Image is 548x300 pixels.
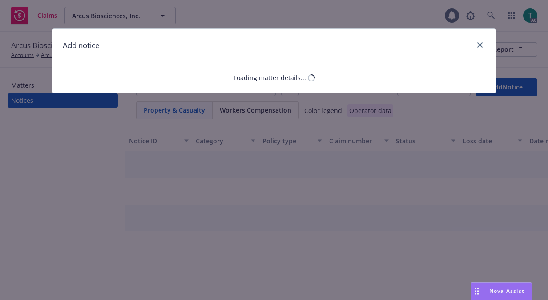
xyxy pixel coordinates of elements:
button: Nova Assist [471,282,532,300]
a: close [475,40,485,50]
div: Drag to move [471,283,482,300]
span: Nova Assist [489,287,524,295]
div: Loading matter details... [234,73,306,82]
h1: Add notice [63,40,100,51]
